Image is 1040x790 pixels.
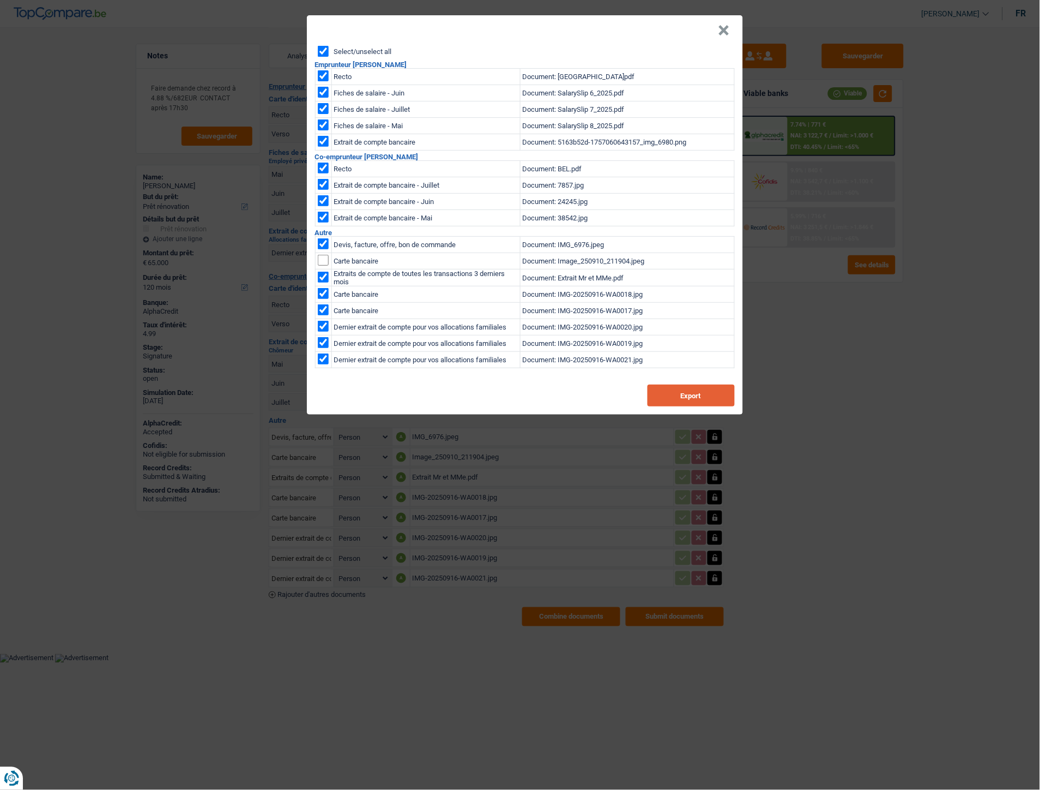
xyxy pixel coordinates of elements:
[520,352,734,368] td: Document: IMG-20250916-WA0021.jpg
[520,69,734,85] td: Document: [GEOGRAPHIC_DATA]pdf
[331,194,520,210] td: Extrait de compte bancaire - Juin
[718,25,730,36] button: Close
[315,61,735,68] h2: Emprunteur [PERSON_NAME]
[520,118,734,134] td: Document: SalarySlip 8_2025.pdf
[331,85,520,101] td: Fiches de salaire - Juin
[331,118,520,134] td: Fiches de salaire - Mai
[331,161,520,177] td: Recto
[520,237,734,253] td: Document: IMG_6976.jpeg
[520,286,734,303] td: Document: IMG-20250916-WA0018.jpg
[520,336,734,352] td: Document: IMG-20250916-WA0019.jpg
[520,85,734,101] td: Document: SalarySlip 6_2025.pdf
[331,286,520,303] td: Carte bancaire
[331,319,520,336] td: Dernier extrait de compte pour vos allocations familiales
[520,253,734,270] td: Document: Image_250910_211904.jpeg
[520,177,734,194] td: Document: 7857.jpg
[331,101,520,118] td: Fiches de salaire - Juillet
[520,319,734,336] td: Document: IMG-20250916-WA0020.jpg
[520,101,734,118] td: Document: SalarySlip 7_2025.pdf
[315,229,735,236] h2: Autre
[331,134,520,151] td: Extrait de compte bancaire
[331,177,520,194] td: Extrait de compte bancaire - Juillet
[520,210,734,226] td: Document: 38542.jpg
[331,69,520,85] td: Recto
[520,270,734,286] td: Document: Extrait Mr et MMe.pdf
[331,336,520,352] td: Dernier extrait de compte pour vos allocations familiales
[520,161,734,177] td: Document: BEL.pdf
[315,153,735,160] h2: Co-emprunteur [PERSON_NAME]
[331,270,520,286] td: Extraits de compte de toutes les transactions 3 derniers mois
[520,194,734,210] td: Document: 24245.jpg
[331,303,520,319] td: Carte bancaire
[648,385,735,406] button: Export
[331,253,520,270] td: Carte bancaire
[334,48,392,55] label: Select/unselect all
[520,303,734,319] td: Document: IMG-20250916-WA0017.jpg
[331,237,520,253] td: Devis, facture, offre, bon de commande
[331,352,520,368] td: Dernier extrait de compte pour vos allocations familiales
[520,134,734,151] td: Document: 5163b52d-1757060643157_img_6980.png
[331,210,520,226] td: Extrait de compte bancaire - Mai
